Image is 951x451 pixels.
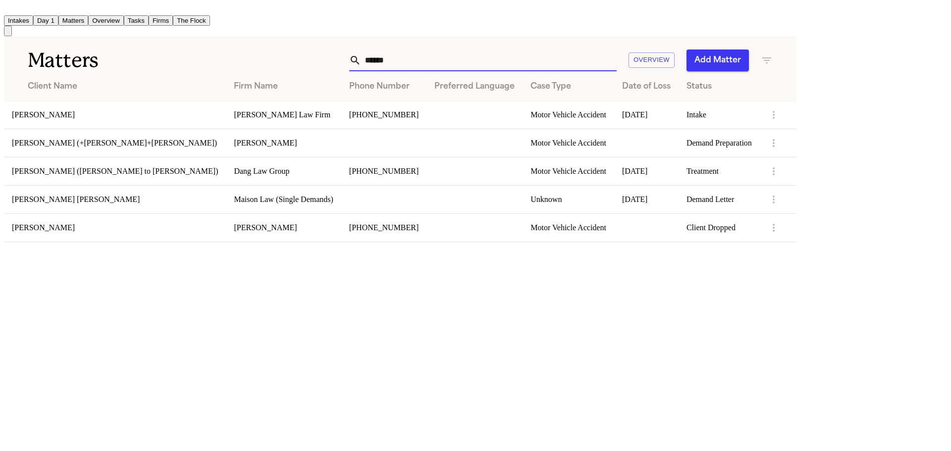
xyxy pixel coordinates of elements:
[124,16,149,24] a: Tasks
[4,4,16,13] img: Finch Logo
[349,81,419,93] div: Phone Number
[4,185,226,213] td: [PERSON_NAME] [PERSON_NAME]
[4,15,33,26] button: Intakes
[679,157,760,185] td: Treatment
[88,16,124,24] a: Overview
[679,129,760,157] td: Demand Preparation
[4,129,226,157] td: [PERSON_NAME] (+[PERSON_NAME]+[PERSON_NAME])
[226,100,341,129] td: [PERSON_NAME] Law Firm
[58,16,88,24] a: Matters
[4,16,33,24] a: Intakes
[614,100,679,129] td: [DATE]
[523,213,614,242] td: Motor Vehicle Accident
[124,15,149,26] button: Tasks
[4,213,226,242] td: [PERSON_NAME]
[629,52,675,68] button: Overview
[173,16,210,24] a: The Flock
[28,81,218,93] div: Client Name
[173,15,210,26] button: The Flock
[523,129,614,157] td: Motor Vehicle Accident
[4,157,226,185] td: [PERSON_NAME] ([PERSON_NAME] to [PERSON_NAME])
[88,15,124,26] button: Overview
[679,185,760,213] td: Demand Letter
[434,81,515,93] div: Preferred Language
[614,157,679,185] td: [DATE]
[149,15,173,26] button: Firms
[341,213,426,242] td: [PHONE_NUMBER]
[33,15,58,26] button: Day 1
[530,81,606,93] div: Case Type
[226,157,341,185] td: Dang Law Group
[58,15,88,26] button: Matters
[4,100,226,129] td: [PERSON_NAME]
[523,185,614,213] td: Unknown
[622,81,671,93] div: Date of Loss
[226,213,341,242] td: [PERSON_NAME]
[226,185,341,213] td: Maison Law (Single Demands)
[679,213,760,242] td: Client Dropped
[523,100,614,129] td: Motor Vehicle Accident
[33,16,58,24] a: Day 1
[234,81,333,93] div: Firm Name
[226,129,341,157] td: [PERSON_NAME]
[28,48,238,73] h1: Matters
[341,100,426,129] td: [PHONE_NUMBER]
[679,100,760,129] td: Intake
[4,6,16,15] a: Home
[687,81,752,93] div: Status
[341,157,426,185] td: [PHONE_NUMBER]
[523,157,614,185] td: Motor Vehicle Accident
[687,50,749,71] button: Add Matter
[614,185,679,213] td: [DATE]
[149,16,173,24] a: Firms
